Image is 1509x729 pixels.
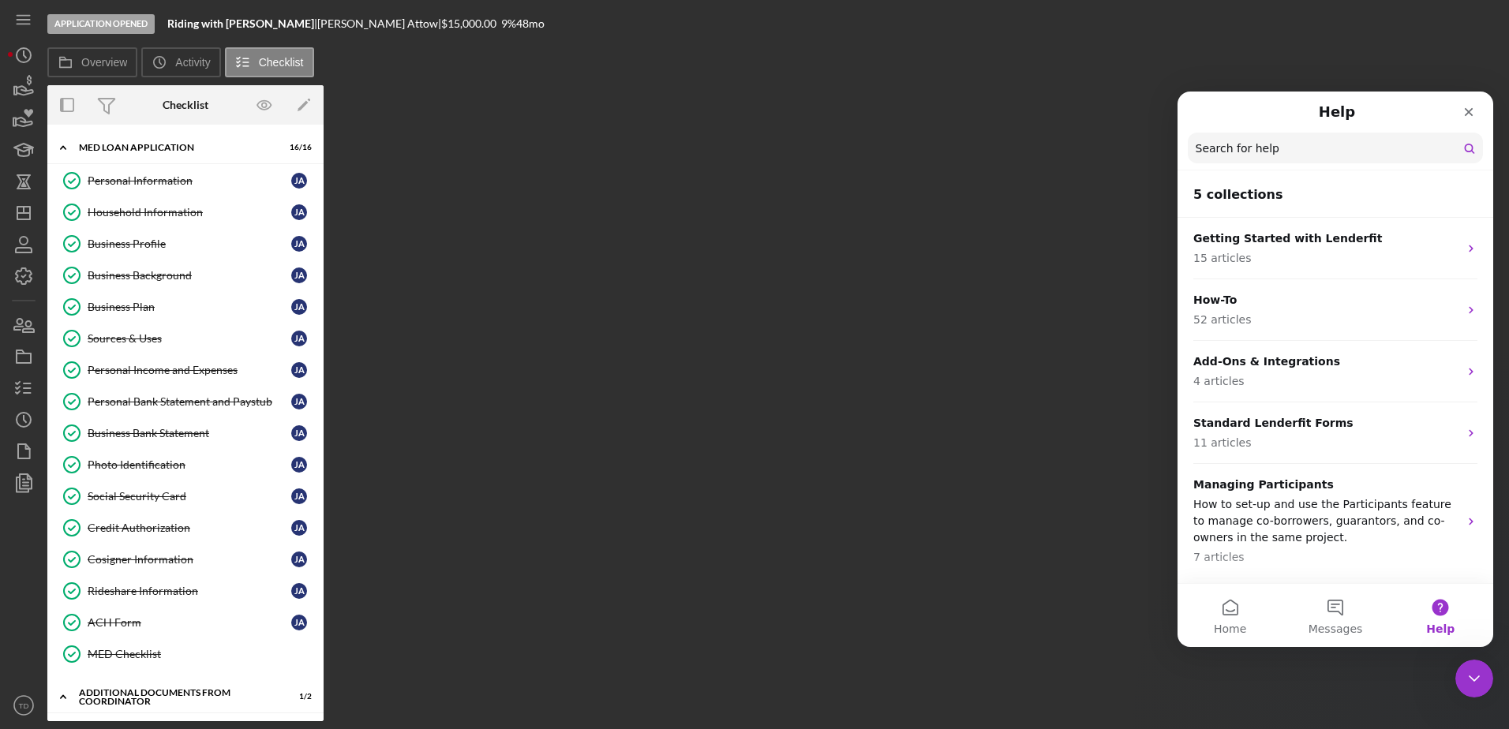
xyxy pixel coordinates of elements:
text: TD [19,701,29,710]
div: J A [291,299,307,315]
div: J A [291,488,307,504]
div: MED Loan Application [79,143,272,152]
button: Overview [47,47,137,77]
div: Business Background [88,269,291,282]
div: Credit Authorization [88,522,291,534]
div: Personal Bank Statement and Paystub [88,395,291,408]
div: Business Profile [88,237,291,250]
a: Rideshare InformationJA [55,575,316,607]
div: J A [291,583,307,599]
label: Activity [175,56,210,69]
div: J A [291,236,307,252]
div: ACH Form [88,616,291,629]
div: Cosigner Information [88,553,291,566]
div: J A [291,457,307,473]
iframe: Intercom live chat [1178,92,1493,647]
iframe: Intercom live chat [1455,660,1493,697]
b: Riding with [PERSON_NAME] [167,17,314,30]
label: Checklist [259,56,304,69]
a: Household InformationJA [55,196,316,228]
div: Social Security Card [88,490,291,503]
a: MED Checklist [55,638,316,670]
div: | [167,17,317,30]
div: J A [291,551,307,567]
a: Personal Income and ExpensesJA [55,354,316,386]
div: MED Checklist [88,648,315,660]
a: Business Bank StatementJA [55,417,316,449]
div: Personal Income and Expenses [88,364,291,376]
div: 9 % [501,17,516,30]
a: Business ProfileJA [55,228,316,260]
div: Additional Documents from Coordinator [79,688,272,706]
div: J A [291,615,307,630]
div: Application Opened [47,14,155,34]
a: ACH FormJA [55,607,316,638]
button: Activity [141,47,220,77]
a: Sources & UsesJA [55,323,316,354]
a: Social Security CardJA [55,480,316,512]
div: 16 / 16 [283,143,312,152]
div: J A [291,425,307,441]
button: Checklist [225,47,314,77]
a: Business BackgroundJA [55,260,316,291]
a: Personal InformationJA [55,165,316,196]
div: Business Bank Statement [88,427,291,439]
div: J A [291,173,307,189]
div: Photo Identification [88,458,291,471]
div: J A [291,267,307,283]
div: J A [291,520,307,536]
div: J A [291,204,307,220]
div: Household Information [88,206,291,219]
button: TD [8,690,39,721]
div: [PERSON_NAME] Attow | [317,17,441,30]
div: Checklist [163,99,208,111]
div: J A [291,331,307,346]
div: 1 / 2 [283,692,312,701]
div: J A [291,394,307,409]
a: Cosigner InformationJA [55,544,316,575]
div: Rideshare Information [88,585,291,597]
label: Overview [81,56,127,69]
div: Personal Information [88,174,291,187]
a: Photo IdentificationJA [55,449,316,480]
div: $15,000.00 [441,17,501,30]
div: 48 mo [516,17,545,30]
div: Sources & Uses [88,332,291,345]
a: Business PlanJA [55,291,316,323]
div: J A [291,362,307,378]
div: Business Plan [88,301,291,313]
a: Personal Bank Statement and PaystubJA [55,386,316,417]
a: Credit AuthorizationJA [55,512,316,544]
